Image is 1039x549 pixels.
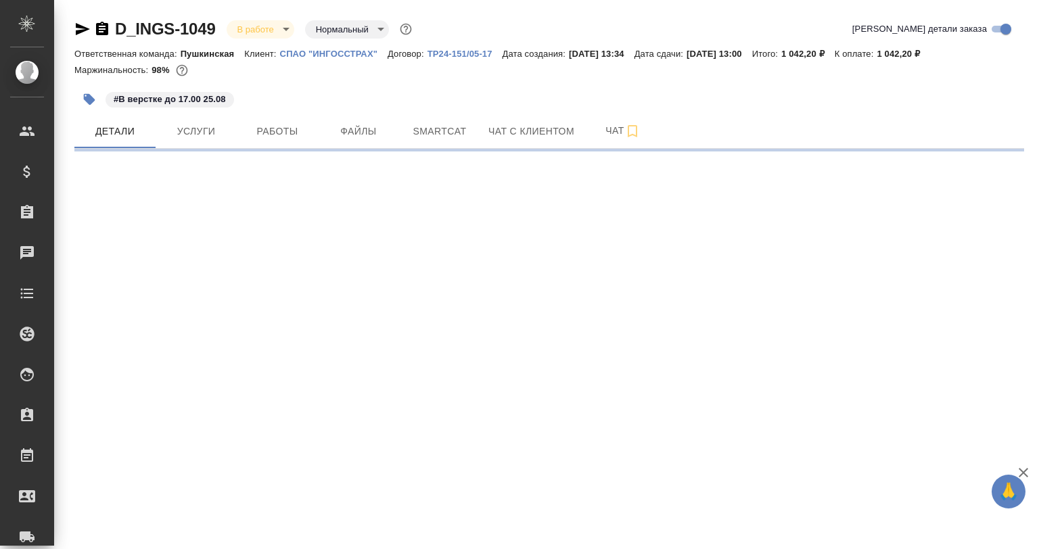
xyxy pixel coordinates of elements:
p: Договор: [388,49,428,59]
a: D_INGS-1049 [115,20,216,38]
p: 98% [152,65,172,75]
p: К оплате: [835,49,877,59]
p: [DATE] 13:34 [569,49,634,59]
p: Дата создания: [503,49,569,59]
svg: Подписаться [624,123,641,139]
button: 🙏 [992,475,1025,508]
a: ТР24-151/05-17 [428,47,503,59]
button: 16.00 RUB; [173,62,191,79]
p: Маржинальность: [74,65,152,75]
span: В верстке до 17.00 25.08 [104,93,235,104]
button: В работе [233,24,278,35]
button: Скопировать ссылку для ЯМессенджера [74,21,91,37]
button: Добавить тэг [74,85,104,114]
span: Работы [245,123,310,140]
span: Файлы [326,123,391,140]
p: Дата сдачи: [634,49,687,59]
span: Smartcat [407,123,472,140]
span: 🙏 [997,477,1020,506]
p: Итого: [752,49,781,59]
span: Чат [591,122,655,139]
span: Чат с клиентом [488,123,574,140]
a: СПАО "ИНГОССТРАХ" [280,47,388,59]
button: Нормальный [312,24,373,35]
p: #В верстке до 17.00 25.08 [114,93,226,106]
p: 1 042,20 ₽ [877,49,930,59]
p: Пушкинская [181,49,245,59]
span: Услуги [164,123,229,140]
span: Детали [83,123,147,140]
span: [PERSON_NAME] детали заказа [852,22,987,36]
p: 1 042,20 ₽ [781,49,835,59]
div: В работе [227,20,294,39]
p: [DATE] 13:00 [687,49,752,59]
button: Скопировать ссылку [94,21,110,37]
p: ТР24-151/05-17 [428,49,503,59]
p: Клиент: [244,49,279,59]
button: Доп статусы указывают на важность/срочность заказа [397,20,415,38]
div: В работе [305,20,389,39]
p: СПАО "ИНГОССТРАХ" [280,49,388,59]
p: Ответственная команда: [74,49,181,59]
